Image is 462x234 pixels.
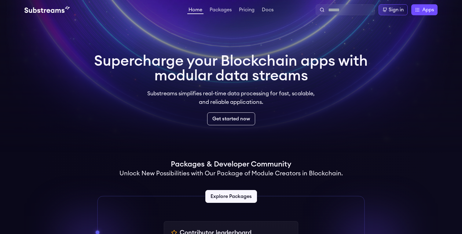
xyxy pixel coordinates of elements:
[24,6,70,13] img: Substream's logo
[379,4,408,15] a: Sign in
[205,190,257,203] a: Explore Packages
[261,7,275,13] a: Docs
[143,89,319,106] p: Substreams simplifies real-time data processing for fast, scalable, and reliable applications.
[171,159,291,169] h1: Packages & Developer Community
[187,7,204,14] a: Home
[119,169,343,178] h2: Unlock New Possibilities with Our Package of Module Creators in Blockchain.
[207,112,255,125] a: Get started now
[238,7,256,13] a: Pricing
[422,6,434,13] span: Apps
[94,54,368,83] h1: Supercharge your Blockchain apps with modular data streams
[389,6,404,13] div: Sign in
[208,7,233,13] a: Packages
